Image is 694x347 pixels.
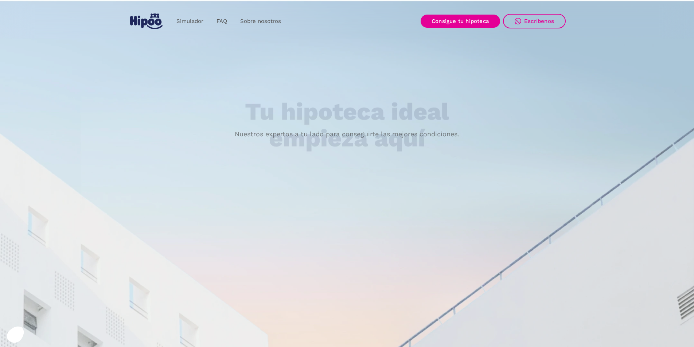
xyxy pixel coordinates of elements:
[503,14,566,28] a: Escríbenos
[421,15,500,28] a: Consigue tu hipoteca
[234,14,288,28] a: Sobre nosotros
[128,11,164,32] a: home
[209,99,485,152] h1: Tu hipoteca ideal empieza aquí
[170,14,210,28] a: Simulador
[210,14,234,28] a: FAQ
[524,18,554,24] div: Escríbenos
